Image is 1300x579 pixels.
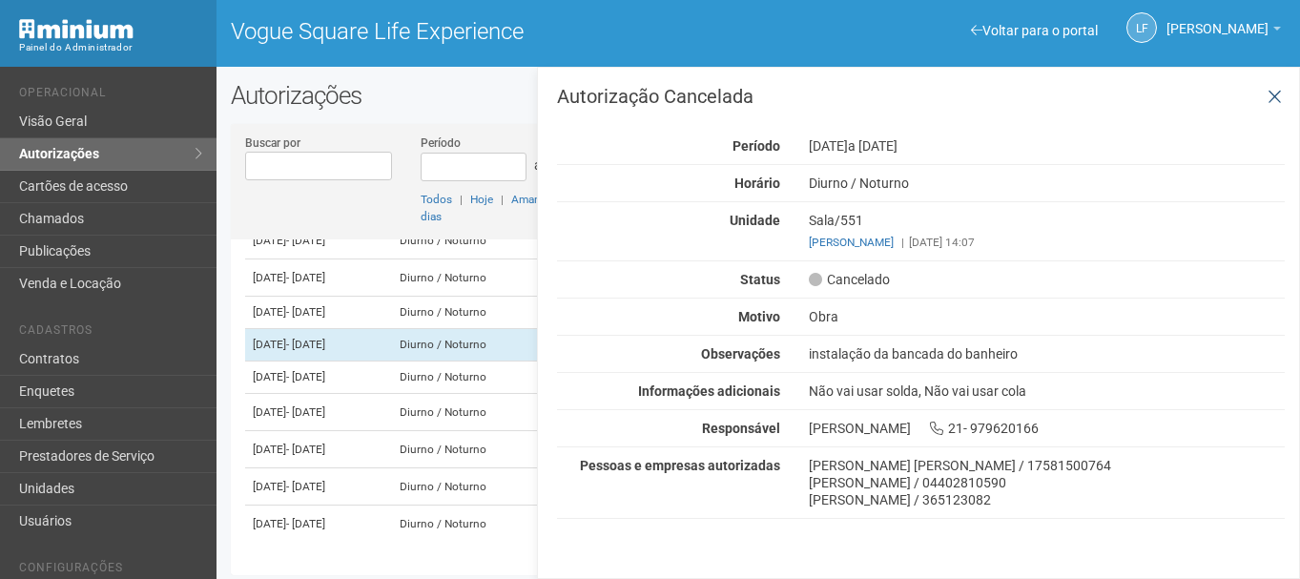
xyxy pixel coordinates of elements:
[638,383,780,399] strong: Informações adicionais
[245,506,392,543] td: [DATE]
[286,370,325,383] span: - [DATE]
[245,259,392,297] td: [DATE]
[392,329,563,362] td: Diurno / Noturno
[392,468,563,506] td: Diurno / Noturno
[392,431,563,468] td: Diurno / Noturno
[245,431,392,468] td: [DATE]
[580,458,780,473] strong: Pessoas e empresas autorizadas
[1166,3,1269,36] span: Letícia Florim
[392,394,563,431] td: Diurno / Noturno
[738,309,780,324] strong: Motivo
[245,329,392,362] td: [DATE]
[245,297,392,329] td: [DATE]
[1126,12,1157,43] a: LF
[245,222,392,259] td: [DATE]
[421,193,452,206] a: Todos
[701,346,780,362] strong: Observações
[557,87,1285,106] h3: Autorização Cancelada
[392,362,563,394] td: Diurno / Noturno
[286,271,325,284] span: - [DATE]
[794,345,1299,362] div: instalação da bancada do banheiro
[231,19,744,44] h1: Vogue Square Life Experience
[794,308,1299,325] div: Obra
[286,305,325,319] span: - [DATE]
[794,383,1299,400] div: Não vai usar solda, Não vai usar cola
[286,517,325,530] span: - [DATE]
[286,405,325,419] span: - [DATE]
[286,234,325,247] span: - [DATE]
[734,176,780,191] strong: Horário
[809,474,1285,491] div: [PERSON_NAME] / 04402810590
[286,338,325,351] span: - [DATE]
[245,394,392,431] td: [DATE]
[901,236,904,249] span: |
[809,457,1285,474] div: [PERSON_NAME] [PERSON_NAME] / 17581500764
[19,86,202,106] li: Operacional
[809,234,1285,251] div: [DATE] 14:07
[794,212,1299,251] div: Sala/551
[19,19,134,39] img: Minium
[286,443,325,456] span: - [DATE]
[19,39,202,56] div: Painel do Administrador
[809,271,890,288] span: Cancelado
[245,468,392,506] td: [DATE]
[794,420,1299,437] div: [PERSON_NAME] 21- 979620166
[470,193,493,206] a: Hoje
[231,81,1286,110] h2: Autorizações
[730,213,780,228] strong: Unidade
[534,157,542,173] span: a
[740,272,780,287] strong: Status
[501,193,504,206] span: |
[511,193,553,206] a: Amanhã
[460,193,463,206] span: |
[392,297,563,329] td: Diurno / Noturno
[848,138,898,154] span: a [DATE]
[286,480,325,493] span: - [DATE]
[1166,24,1281,39] a: [PERSON_NAME]
[794,137,1299,155] div: [DATE]
[702,421,780,436] strong: Responsável
[245,134,300,152] label: Buscar por
[733,138,780,154] strong: Período
[245,362,392,394] td: [DATE]
[421,134,461,152] label: Período
[809,491,1285,508] div: [PERSON_NAME] / 365123082
[794,175,1299,192] div: Diurno / Noturno
[392,222,563,259] td: Diurno / Noturno
[809,236,894,249] a: [PERSON_NAME]
[392,259,563,297] td: Diurno / Noturno
[392,506,563,543] td: Diurno / Noturno
[971,23,1098,38] a: Voltar para o portal
[19,323,202,343] li: Cadastros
